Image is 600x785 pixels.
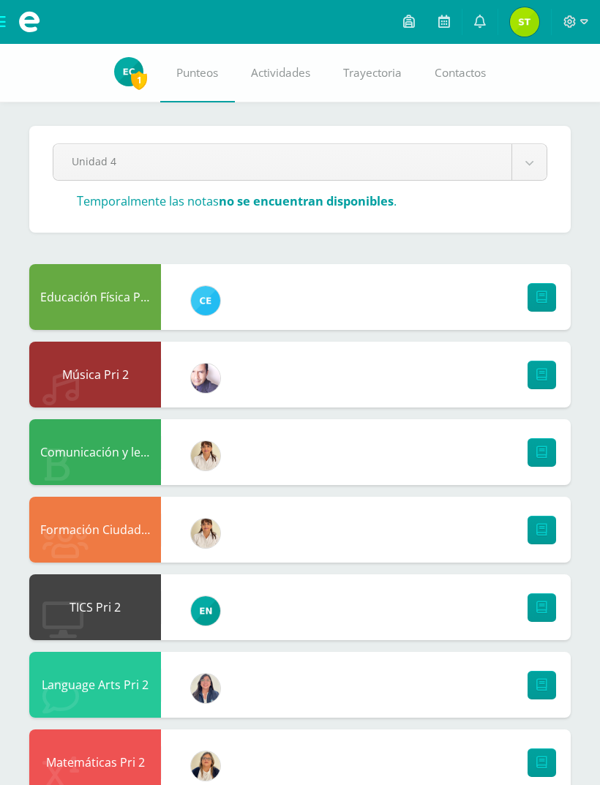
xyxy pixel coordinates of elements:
[29,574,161,640] div: TICS Pri 2
[191,286,220,315] img: cd101243ad85658f3b9bc93817be8ca4.png
[29,264,161,330] div: Educación Física Pri 2
[343,65,402,80] span: Trayectoria
[510,7,539,37] img: 315a28338f5b1bb7d4173d5950f43a26.png
[160,44,235,102] a: Punteos
[53,144,547,180] a: Unidad 4
[219,192,394,209] strong: no se encuentran disponibles
[435,65,486,80] span: Contactos
[191,441,220,470] img: 55a9b86393fb6dbe022988ec19d6b587.png
[29,419,161,485] div: Comunicación y lenguaje Pri 2
[114,57,143,86] img: 8cf784b2c105461d491c472478997f90.png
[131,71,147,89] span: 1
[77,192,397,209] h3: Temporalmente las notas .
[72,144,493,179] span: Unidad 4
[191,751,220,781] img: fb036201dd8cd31dd557e1048d05cc82.png
[191,364,220,393] img: d26c67d065d5f627ebb3ac7301e146aa.png
[419,44,503,102] a: Contactos
[251,65,310,80] span: Actividades
[191,596,220,626] img: 311c1656b3fc0a90904346beb75f9961.png
[327,44,419,102] a: Trayectoria
[191,519,220,548] img: 55a9b86393fb6dbe022988ec19d6b587.png
[235,44,327,102] a: Actividades
[176,65,218,80] span: Punteos
[29,497,161,563] div: Formación Ciudadana Pri 2
[191,674,220,703] img: 06dc580ea7564ec6c392b35fc2c0325e.png
[29,342,161,407] div: Música Pri 2
[29,652,161,718] div: Language Arts Pri 2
